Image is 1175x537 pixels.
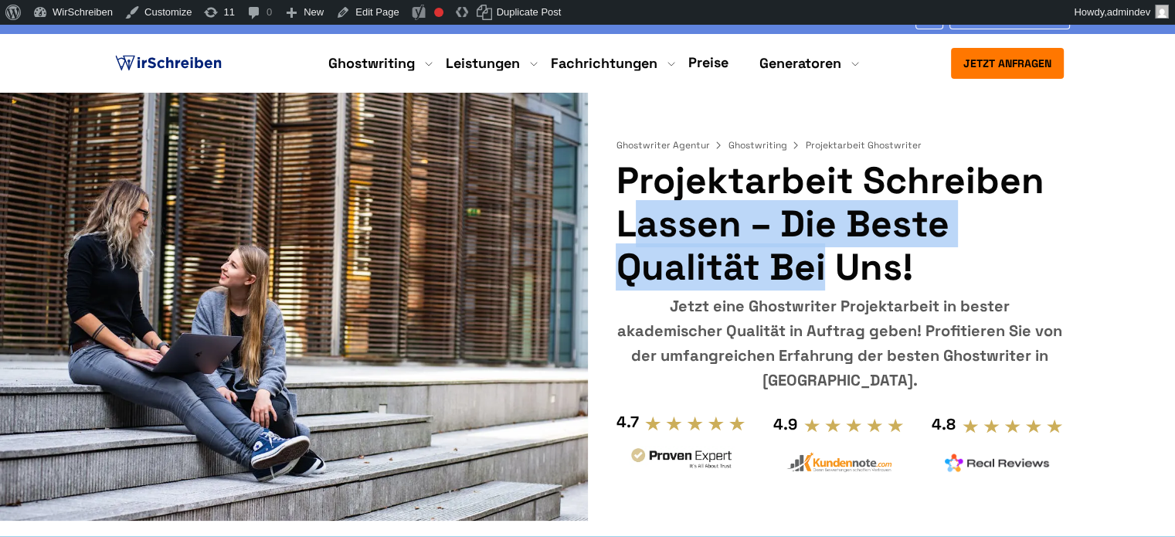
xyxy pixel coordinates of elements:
[616,159,1063,289] h1: Projektarbeit schreiben lassen – Die beste Qualität bei uns!
[644,415,745,432] img: stars
[616,410,638,434] div: 4.7
[759,54,841,73] a: Generatoren
[773,412,797,437] div: 4.9
[551,54,657,73] a: Fachrichtungen
[962,418,1063,435] img: stars
[1107,6,1150,18] span: admindev
[629,446,734,474] img: provenexpert
[728,139,802,151] a: Ghostwriting
[434,8,443,17] div: Focus keyphrase not set
[446,54,520,73] a: Leistungen
[112,52,225,75] img: logo ghostwriter-österreich
[803,417,905,434] img: stars
[616,139,725,151] a: Ghostwriter Agentur
[932,412,956,437] div: 4.8
[951,48,1064,79] button: Jetzt anfragen
[786,452,891,473] img: kundennote
[688,53,728,71] a: Preise
[805,139,921,151] span: Projektarbeit Ghostwriter
[616,294,1063,393] div: Jetzt eine Ghostwriter Projektarbeit in bester akademischer Qualität in Auftrag geben! Profitiere...
[945,454,1050,472] img: realreviews
[328,54,415,73] a: Ghostwriting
